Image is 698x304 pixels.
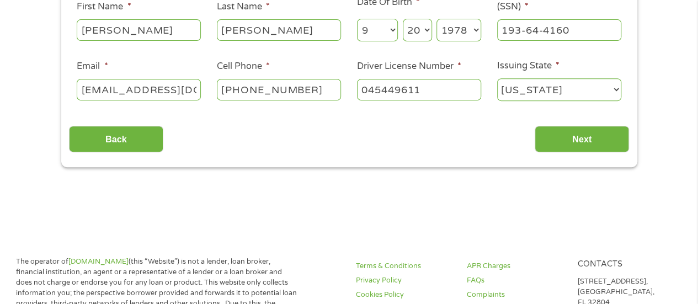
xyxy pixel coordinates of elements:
label: Issuing State [497,60,560,72]
input: (541) 754-3010 [217,79,341,100]
label: Driver License Number [357,61,461,72]
input: John [77,19,201,40]
h4: Contacts [578,259,675,270]
a: FAQs [467,275,564,286]
input: Next [535,126,629,153]
label: Last Name [217,1,270,13]
input: Back [69,126,163,153]
a: Cookies Policy [356,290,454,300]
a: [DOMAIN_NAME] [68,257,129,266]
label: First Name [77,1,131,13]
a: Complaints [467,290,564,300]
input: 078-05-1120 [497,19,621,40]
input: john@gmail.com [77,79,201,100]
a: Terms & Conditions [356,261,454,271]
label: Email [77,61,108,72]
a: Privacy Policy [356,275,454,286]
a: APR Charges [467,261,564,271]
label: Cell Phone [217,61,270,72]
input: Smith [217,19,341,40]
